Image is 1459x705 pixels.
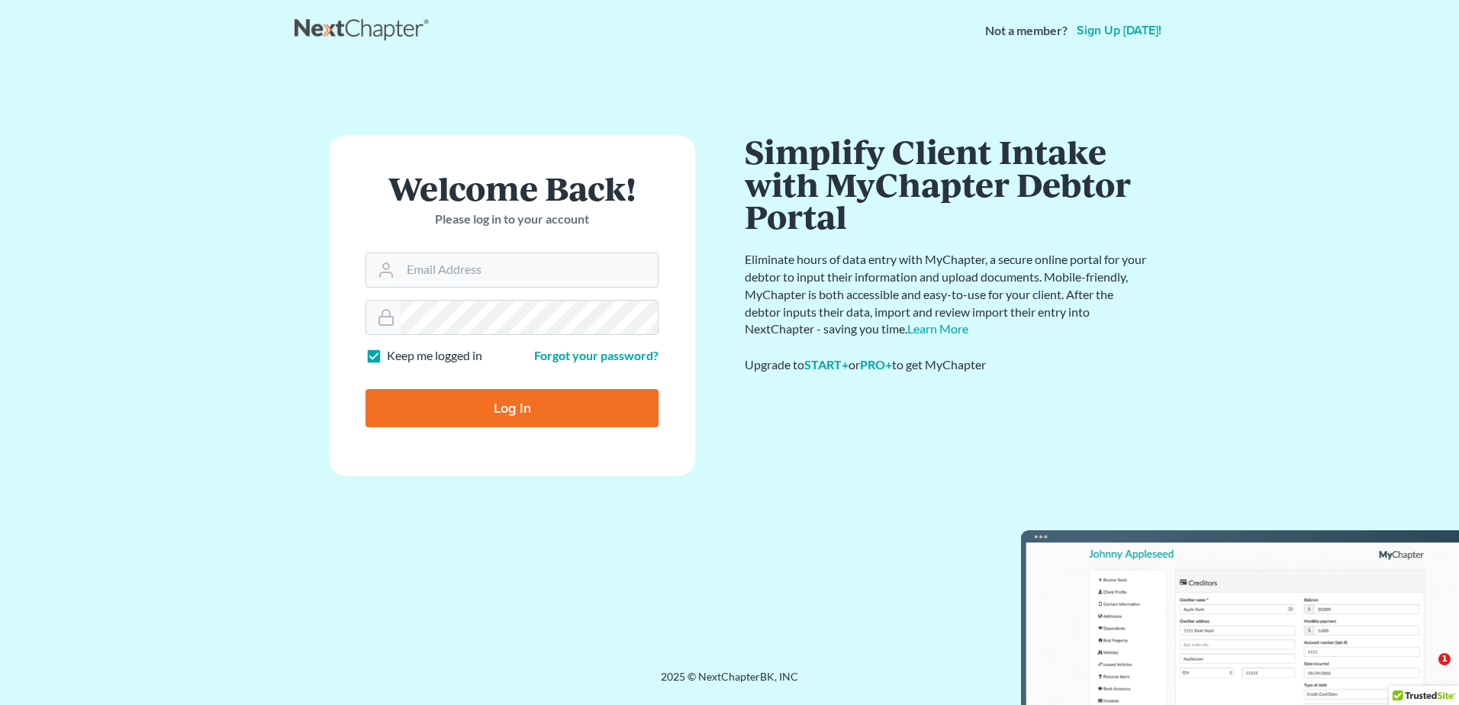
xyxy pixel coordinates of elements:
a: Sign up [DATE]! [1074,24,1164,37]
label: Keep me logged in [387,347,482,365]
a: PRO+ [860,357,892,372]
a: START+ [804,357,849,372]
a: Learn More [907,321,968,336]
div: Upgrade to or to get MyChapter [745,356,1149,374]
p: Eliminate hours of data entry with MyChapter, a secure online portal for your debtor to input the... [745,251,1149,338]
h1: Simplify Client Intake with MyChapter Debtor Portal [745,135,1149,233]
p: Please log in to your account [366,211,659,228]
span: 1 [1438,653,1451,665]
h1: Welcome Back! [366,172,659,204]
div: 2025 © NextChapterBK, INC [295,669,1164,697]
strong: Not a member? [985,22,1068,40]
a: Forgot your password? [534,348,659,362]
input: Email Address [401,253,658,287]
input: Log In [366,389,659,427]
iframe: Intercom live chat [1407,653,1444,690]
